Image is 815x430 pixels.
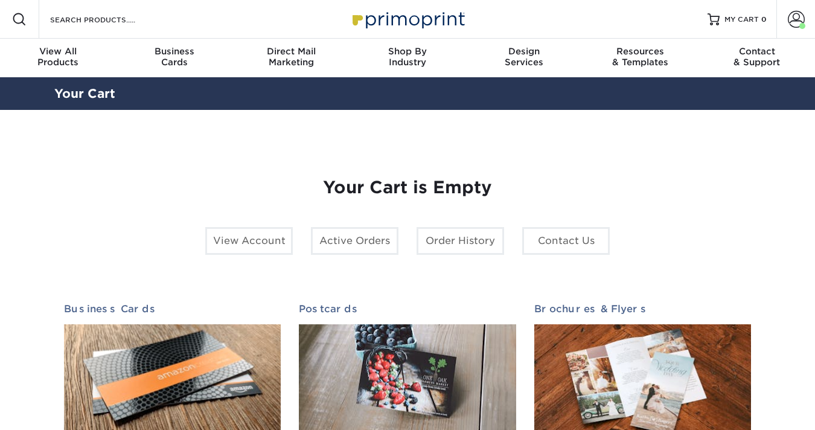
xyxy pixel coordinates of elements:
div: & Support [698,46,815,68]
div: Services [465,46,582,68]
a: Resources& Templates [582,39,698,77]
a: Shop ByIndustry [350,39,466,77]
span: Design [465,46,582,57]
span: Contact [698,46,815,57]
a: Contact& Support [698,39,815,77]
span: MY CART [724,14,759,25]
span: Shop By [350,46,466,57]
div: Industry [350,46,466,68]
div: & Templates [582,46,698,68]
a: Active Orders [311,227,398,255]
a: BusinessCards [117,39,233,77]
a: Order History [417,227,504,255]
span: Direct Mail [233,46,350,57]
h2: Business Cards [64,303,281,315]
span: Resources [582,46,698,57]
input: SEARCH PRODUCTS..... [49,12,167,27]
a: Your Cart [54,86,115,101]
h2: Brochures & Flyers [534,303,751,315]
span: 0 [761,15,767,24]
h2: Postcards [299,303,516,315]
a: Contact Us [522,227,610,255]
div: Marketing [233,46,350,68]
a: View Account [205,227,293,255]
a: DesignServices [465,39,582,77]
h1: Your Cart is Empty [64,178,751,198]
span: Business [117,46,233,57]
img: Primoprint [347,6,468,32]
div: Cards [117,46,233,68]
a: Direct MailMarketing [233,39,350,77]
